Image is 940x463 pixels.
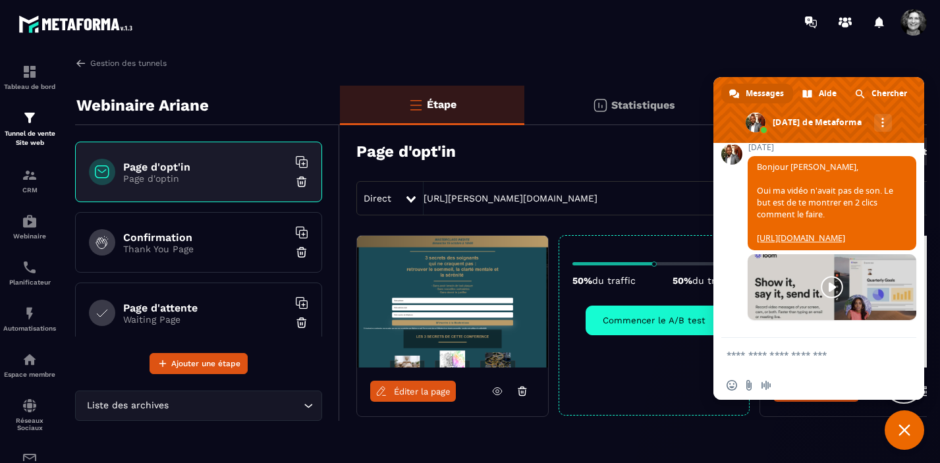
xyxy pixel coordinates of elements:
[592,275,636,286] span: du traffic
[3,54,56,100] a: formationformationTableau de bord
[123,161,288,173] h6: Page d'opt'in
[356,142,456,161] h3: Page d'opt'in
[3,232,56,240] p: Webinaire
[424,193,597,204] a: [URL][PERSON_NAME][DOMAIN_NAME]
[22,259,38,275] img: scheduler
[819,84,837,103] span: Aide
[761,380,771,391] span: Message audio
[75,57,87,69] img: arrow
[586,306,723,335] button: Commencer le A/B test
[22,306,38,321] img: automations
[3,388,56,441] a: social-networksocial-networkRéseaux Sociaux
[3,371,56,378] p: Espace membre
[727,380,737,391] span: Insérer un emoji
[3,279,56,286] p: Planificateur
[572,275,636,286] p: 50%
[295,246,308,259] img: trash
[3,129,56,148] p: Tunnel de vente Site web
[3,342,56,388] a: automationsautomationsEspace membre
[3,157,56,204] a: formationformationCRM
[746,84,784,103] span: Messages
[394,387,451,396] span: Éditer la page
[721,84,793,103] div: Messages
[592,97,608,113] img: stats.20deebd0.svg
[357,236,548,368] img: image
[748,143,916,152] span: [DATE]
[75,57,167,69] a: Gestion des tunnels
[757,161,893,244] span: Bonjour [PERSON_NAME], Oui ma vidéo n'avait pas de son. Le but est de te montrer en 2 clics comme...
[295,175,308,188] img: trash
[692,275,736,286] span: du traffic
[123,314,288,325] p: Waiting Page
[3,250,56,296] a: schedulerschedulerPlanificateur
[794,84,846,103] div: Aide
[22,213,38,229] img: automations
[3,83,56,90] p: Tableau de bord
[364,193,391,204] span: Direct
[22,352,38,368] img: automations
[123,244,288,254] p: Thank You Page
[3,417,56,431] p: Réseaux Sociaux
[3,296,56,342] a: automationsautomationsAutomatisations
[150,353,248,374] button: Ajouter une étape
[408,97,424,113] img: bars-o.4a397970.svg
[3,186,56,194] p: CRM
[3,325,56,332] p: Automatisations
[3,100,56,157] a: formationformationTunnel de vente Site web
[76,92,209,119] p: Webinaire Ariane
[22,398,38,414] img: social-network
[123,173,288,184] p: Page d'optin
[370,381,456,402] a: Éditer la page
[171,357,240,370] span: Ajouter une étape
[22,64,38,80] img: formation
[22,167,38,183] img: formation
[84,398,171,413] span: Liste des archives
[171,398,300,413] input: Search for option
[3,204,56,250] a: automationsautomationsWebinaire
[871,84,907,103] span: Chercher
[727,349,882,361] textarea: Entrez votre message...
[22,110,38,126] img: formation
[295,316,308,329] img: trash
[847,84,916,103] div: Chercher
[874,114,892,132] div: Autres canaux
[427,98,456,111] p: Étape
[885,410,924,450] div: Fermer le chat
[673,275,736,286] p: 50%
[123,231,288,244] h6: Confirmation
[18,12,137,36] img: logo
[611,99,675,111] p: Statistiques
[123,302,288,314] h6: Page d'attente
[744,380,754,391] span: Envoyer un fichier
[757,232,845,244] a: [URL][DOMAIN_NAME]
[75,391,322,421] div: Search for option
